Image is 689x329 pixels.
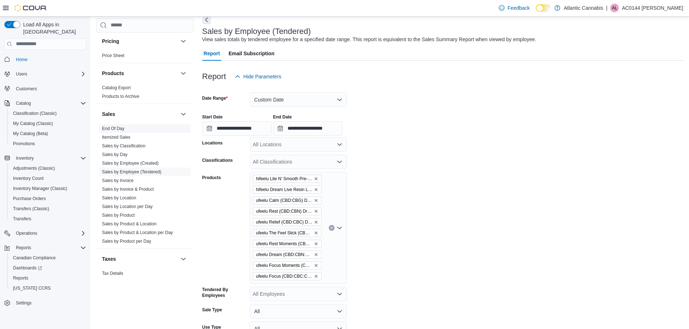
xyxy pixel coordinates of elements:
[202,175,221,181] label: Products
[13,196,46,202] span: Purchase Orders
[102,152,128,157] span: Sales by Day
[10,109,60,118] a: Classification (Classic)
[1,243,89,253] button: Reports
[102,204,153,209] a: Sales by Location per Day
[102,255,178,263] button: Taxes
[314,198,318,203] button: Remove ufeelu Calm (CBD:CBG) Drops - 30mL from selection in this group
[1,54,89,65] button: Home
[102,94,139,99] a: Products to Archive
[13,299,34,307] a: Settings
[102,134,131,140] span: Itemized Sales
[102,195,136,201] span: Sales by Location
[102,53,124,59] span: Price Sheet
[7,118,89,129] button: My Catalog (Classic)
[13,243,34,252] button: Reports
[622,4,683,12] p: AC0144 [PERSON_NAME]
[314,220,318,224] button: Remove ufeelu Relief (CBD:CBC) Drops - 30 mL from selection in this group
[13,84,86,93] span: Customers
[256,208,312,215] span: ufeelu Rest (CBD:CBN) Drops - 30mL
[202,72,226,81] h3: Report
[16,57,27,62] span: Home
[10,284,54,293] a: [US_STATE] CCRS
[102,111,115,118] h3: Sales
[4,51,86,327] nav: Complex example
[13,55,30,64] a: Home
[337,291,343,297] button: Open list of options
[7,129,89,139] button: My Catalog (Beta)
[16,71,27,77] span: Users
[536,4,551,12] input: Dark Mode
[10,264,45,272] a: Dashboards
[102,230,173,235] a: Sales by Product & Location per Day
[102,169,161,175] span: Sales by Employee (Tendered)
[96,83,193,104] div: Products
[10,119,56,128] a: My Catalog (Classic)
[10,264,86,272] span: Dashboards
[253,207,322,215] span: ufeelu Rest (CBD:CBN) Drops - 30mL
[253,251,322,259] span: ufeelu Dream (CBD:CBN:CBG) Drops - 30 mL
[606,4,608,12] p: |
[96,51,193,63] div: Pricing
[102,135,131,140] a: Itemized Sales
[102,230,173,235] span: Sales by Product & Location per Day
[7,204,89,214] button: Transfers (Classic)
[250,304,347,319] button: All
[1,98,89,108] button: Catalog
[16,300,31,306] span: Settings
[1,298,89,308] button: Settings
[10,215,34,223] a: Transfers
[314,263,318,268] button: Remove ufeelu Focus Moments (CBD:CBC:CBG) Capsules - 15pk from selection in this group
[16,245,31,251] span: Reports
[102,70,178,77] button: Products
[253,186,322,194] span: hifeelu Dream Live Resin Lavender Acai Tea All-in-One Vape - 1g
[564,4,603,12] p: Atlantic Cannabis
[7,273,89,283] button: Reports
[7,263,89,273] a: Dashboards
[253,240,322,248] span: ufeelu Rest Moments (CBD:CBN) Capsules - 15pk
[507,4,529,12] span: Feedback
[10,204,86,213] span: Transfers (Classic)
[13,121,53,126] span: My Catalog (Classic)
[102,143,145,148] a: Sales by Classification
[102,70,124,77] h3: Products
[13,154,37,163] button: Inventory
[314,177,318,181] button: Remove hifeelu Lite N' Smooth Pre-Roll - 5 x 0.35g from selection in this group
[14,4,47,12] img: Cova
[102,239,151,244] a: Sales by Product per Day
[253,272,322,280] span: ufeelu Focus (CBD:CBC:CBG) Drops - 30 mL
[610,4,619,12] div: AC0144 Lawrenson Dennis
[13,275,28,281] span: Reports
[10,284,86,293] span: Washington CCRS
[10,194,86,203] span: Purchase Orders
[10,109,86,118] span: Classification (Classic)
[1,69,89,79] button: Users
[16,100,31,106] span: Catalog
[96,269,193,289] div: Taxes
[102,271,123,276] a: Tax Details
[102,187,154,192] a: Sales by Invoice & Product
[1,153,89,163] button: Inventory
[496,1,532,15] a: Feedback
[13,111,57,116] span: Classification (Classic)
[253,229,322,237] span: ufeelu The Feel Stick (CBD:CBC:CBG)
[102,38,178,45] button: Pricing
[202,121,272,136] input: Press the down key to open a popover containing a calendar.
[102,279,133,285] span: Tax Exemptions
[102,255,116,263] h3: Taxes
[337,225,343,231] button: Open list of options
[256,251,312,258] span: ufeelu Dream (CBD:CBN:CBG) Drops - 30 mL
[10,164,86,173] span: Adjustments (Classic)
[7,214,89,224] button: Transfers
[13,141,35,147] span: Promotions
[256,218,312,226] span: ufeelu Relief (CBD:CBC) Drops - 30 mL
[7,173,89,183] button: Inventory Count
[10,254,59,262] a: Canadian Compliance
[10,274,31,282] a: Reports
[10,139,86,148] span: Promotions
[102,53,124,58] a: Price Sheet
[13,70,86,78] span: Users
[1,83,89,94] button: Customers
